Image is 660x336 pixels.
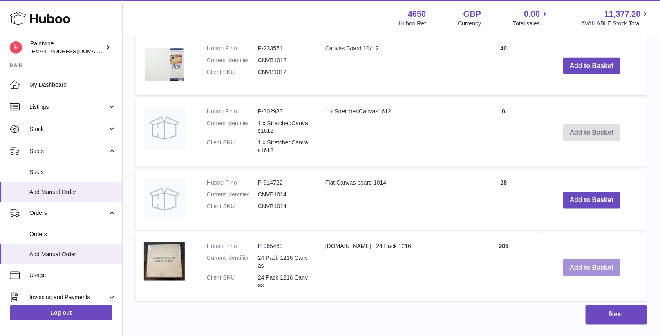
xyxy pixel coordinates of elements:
[207,191,258,198] dt: Current identifier
[144,242,185,281] img: wholesale-canvas.com - 24 Pack 1216
[604,9,641,20] span: 11,377.20
[207,139,258,154] dt: Client SKU
[563,259,620,276] button: Add to Basket
[207,242,258,250] dt: Huboo P no
[207,120,258,135] dt: Current identifier
[258,120,309,135] dd: 1 x StretchedCanvas1612
[258,274,309,289] dd: 24 Pack 1216 Canvas
[399,20,426,27] div: Huboo Ref
[29,103,107,111] span: Listings
[207,45,258,52] dt: Huboo P no
[258,203,309,210] dd: CNVB1014
[317,36,471,95] td: Canvas Board 10x12
[317,171,471,230] td: Flat Canvas board 1014
[458,20,481,27] div: Currency
[29,271,116,279] span: Usage
[30,48,120,54] span: [EMAIL_ADDRESS][DOMAIN_NAME]
[317,99,471,167] td: 1 x StretchedCanvas1612
[207,254,258,270] dt: Current identifier
[513,9,549,27] a: 0.00 Total sales
[29,168,116,176] span: Sales
[207,274,258,289] dt: Client SKU
[29,147,107,155] span: Sales
[471,171,537,230] td: 28
[317,234,471,301] td: [DOMAIN_NAME] - 24 Pack 1216
[471,99,537,167] td: 0
[30,40,104,55] div: Paintvine
[471,234,537,301] td: 205
[463,9,481,20] strong: GBP
[144,45,185,85] img: Canvas Board 10x12
[524,9,540,20] span: 0.00
[144,179,185,220] img: Flat Canvas board 1014
[29,230,116,238] span: Orders
[29,250,116,258] span: Add Manual Order
[10,305,112,320] a: Log out
[581,9,650,27] a: 11,377.20 AVAILABLE Stock Total
[258,45,309,52] dd: P-233551
[563,58,620,74] button: Add to Basket
[581,20,650,27] span: AVAILABLE Stock Total
[207,108,258,115] dt: Huboo P no
[563,192,620,209] button: Add to Basket
[471,36,537,95] td: 40
[207,56,258,64] dt: Current identifier
[258,108,309,115] dd: P-302933
[207,68,258,76] dt: Client SKU
[258,191,309,198] dd: CNVB1014
[258,68,309,76] dd: CNVB1012
[207,203,258,210] dt: Client SKU
[29,81,116,89] span: My Dashboard
[258,139,309,154] dd: 1 x StretchedCanvas1612
[10,41,22,54] img: euan@paintvine.co.uk
[29,293,107,301] span: Invoicing and Payments
[258,179,309,187] dd: P-614722
[586,305,647,325] button: Next
[408,9,426,20] strong: 4650
[144,108,185,149] img: 1 x StretchedCanvas1612
[29,209,107,217] span: Orders
[513,20,549,27] span: Total sales
[207,179,258,187] dt: Huboo P no
[29,188,116,196] span: Add Manual Order
[258,254,309,270] dd: 24 Pack 1216 Canvas
[258,56,309,64] dd: CNVB1012
[29,125,107,133] span: Stock
[258,242,309,250] dd: P-965463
